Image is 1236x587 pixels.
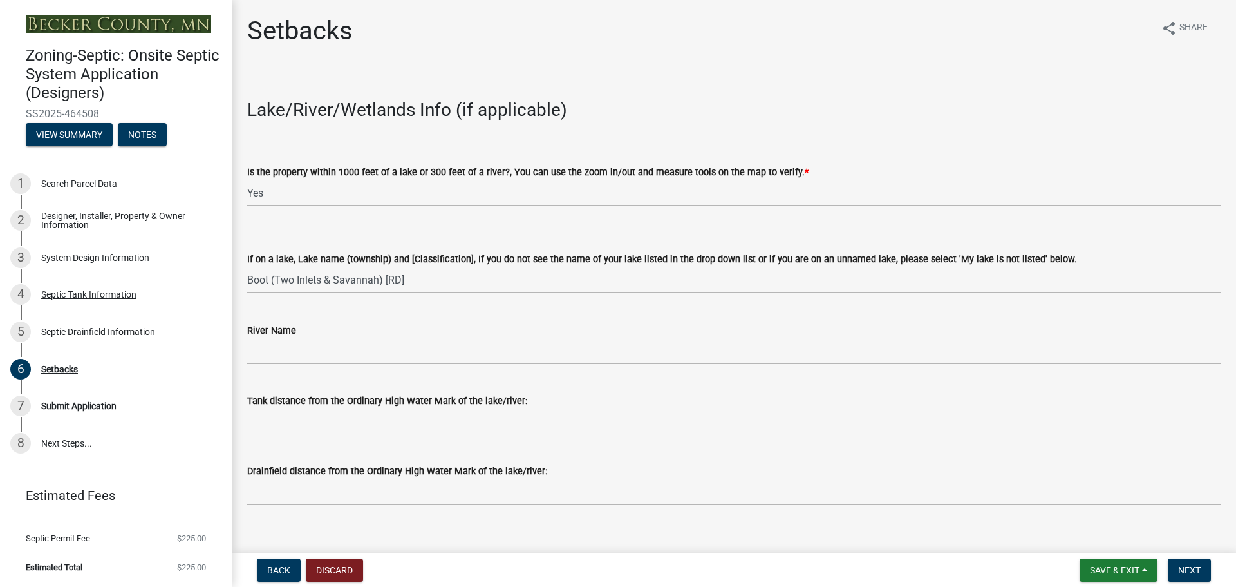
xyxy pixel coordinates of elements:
label: River Name [247,327,296,336]
span: Estimated Total [26,563,82,572]
div: 8 [10,433,31,454]
label: Drainfield distance from the Ordinary High Water Mark of the lake/river: [247,467,547,476]
div: 2 [10,210,31,231]
i: share [1161,21,1177,36]
span: Septic Permit Fee [26,534,90,543]
div: 1 [10,173,31,194]
div: Submit Application [41,401,117,410]
h3: Lake/River/Wetlands Info (if applicable) [247,99,1221,121]
div: Search Parcel Data [41,179,117,188]
span: Save & Exit [1090,565,1139,575]
label: Is the property within 1000 feet of a lake or 300 feet of a river?, You can use the zoom in/out a... [247,168,809,177]
div: Septic Drainfield Information [41,327,155,336]
img: Becker County, Minnesota [26,15,211,33]
wm-modal-confirm: Notes [118,130,167,140]
button: Back [257,559,301,582]
h4: Zoning-Septic: Onsite Septic System Application (Designers) [26,46,221,102]
span: SS2025-464508 [26,108,206,120]
label: If on a lake, Lake name (township) and [Classification], If you do not see the name of your lake ... [247,255,1077,264]
wm-modal-confirm: Summary [26,130,113,140]
span: $225.00 [177,563,206,572]
div: System Design Information [41,253,149,262]
span: Back [267,565,290,575]
button: shareShare [1151,15,1218,41]
div: Septic Tank Information [41,290,136,299]
button: Notes [118,123,167,146]
h1: Setbacks [247,15,353,46]
div: 6 [10,359,31,380]
div: 3 [10,247,31,268]
div: 5 [10,322,31,342]
span: Share [1179,21,1208,36]
span: $225.00 [177,534,206,543]
div: 7 [10,396,31,416]
a: Estimated Fees [10,483,211,508]
label: Tank distance from the Ordinary High Water Mark of the lake/river: [247,397,527,406]
button: Next [1168,559,1211,582]
div: 4 [10,284,31,305]
button: Save & Exit [1080,559,1157,582]
span: Next [1178,565,1201,575]
div: Designer, Installer, Property & Owner Information [41,211,211,229]
button: Discard [306,559,363,582]
div: Setbacks [41,365,78,374]
button: View Summary [26,123,113,146]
